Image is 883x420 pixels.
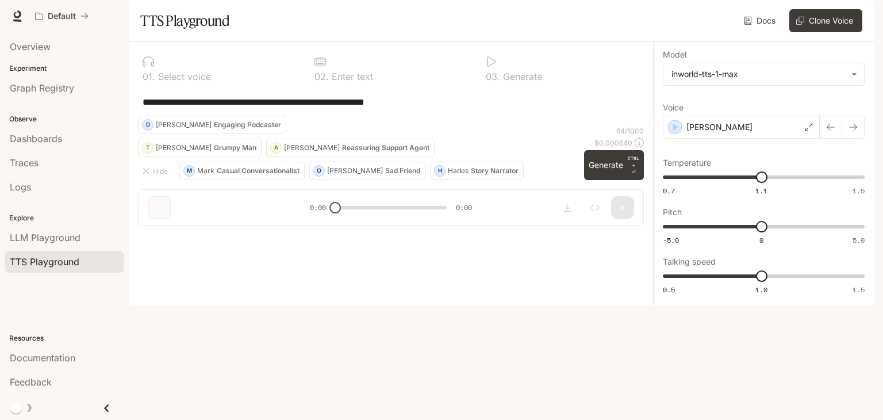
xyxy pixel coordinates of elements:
[309,162,425,180] button: O[PERSON_NAME]Sad Friend
[156,121,212,128] p: [PERSON_NAME]
[594,138,632,148] p: $ 0.000640
[217,167,300,174] p: Casual Conversationalist
[663,186,675,196] span: 0.7
[663,208,682,216] p: Pitch
[385,167,420,174] p: Sad Friend
[448,167,469,174] p: Hades
[30,5,94,28] button: All workspaces
[671,68,846,80] div: inworld-tts-1-max
[755,186,767,196] span: 1.1
[435,162,445,180] div: H
[179,162,305,180] button: MMarkCasual Conversationalist
[184,162,194,180] div: M
[430,162,524,180] button: HHadesStory Narrator
[197,167,214,174] p: Mark
[138,139,262,157] button: T[PERSON_NAME]Grumpy Man
[663,104,684,112] p: Voice
[755,285,767,295] span: 1.0
[143,72,155,81] p: 0 1 .
[314,72,329,81] p: 0 2 .
[789,9,862,32] button: Clone Voice
[853,235,865,245] span: 5.0
[266,139,435,157] button: A[PERSON_NAME]Reassuring Support Agent
[314,162,324,180] div: O
[156,144,212,151] p: [PERSON_NAME]
[214,144,256,151] p: Grumpy Man
[663,159,711,167] p: Temperature
[284,144,340,151] p: [PERSON_NAME]
[138,116,286,134] button: D[PERSON_NAME]Engaging Podcaster
[329,72,373,81] p: Enter text
[471,167,519,174] p: Story Narrator
[342,144,429,151] p: Reassuring Support Agent
[138,162,175,180] button: Hide
[663,235,679,245] span: -5.0
[327,167,383,174] p: [PERSON_NAME]
[663,63,864,85] div: inworld-tts-1-max
[663,258,716,266] p: Talking speed
[853,285,865,295] span: 1.5
[143,139,153,157] div: T
[616,126,644,136] p: 64 / 1000
[143,116,153,134] div: D
[155,72,211,81] p: Select voice
[214,121,281,128] p: Engaging Podcaster
[663,285,675,295] span: 0.5
[663,51,686,59] p: Model
[686,121,753,133] p: [PERSON_NAME]
[584,150,644,180] button: GenerateCTRL +⏎
[500,72,542,81] p: Generate
[48,12,76,21] p: Default
[742,9,780,32] a: Docs
[628,155,639,169] p: CTRL +
[759,235,763,245] span: 0
[140,9,229,32] h1: TTS Playground
[271,139,281,157] div: A
[853,186,865,196] span: 1.5
[486,72,500,81] p: 0 3 .
[628,155,639,175] p: ⏎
